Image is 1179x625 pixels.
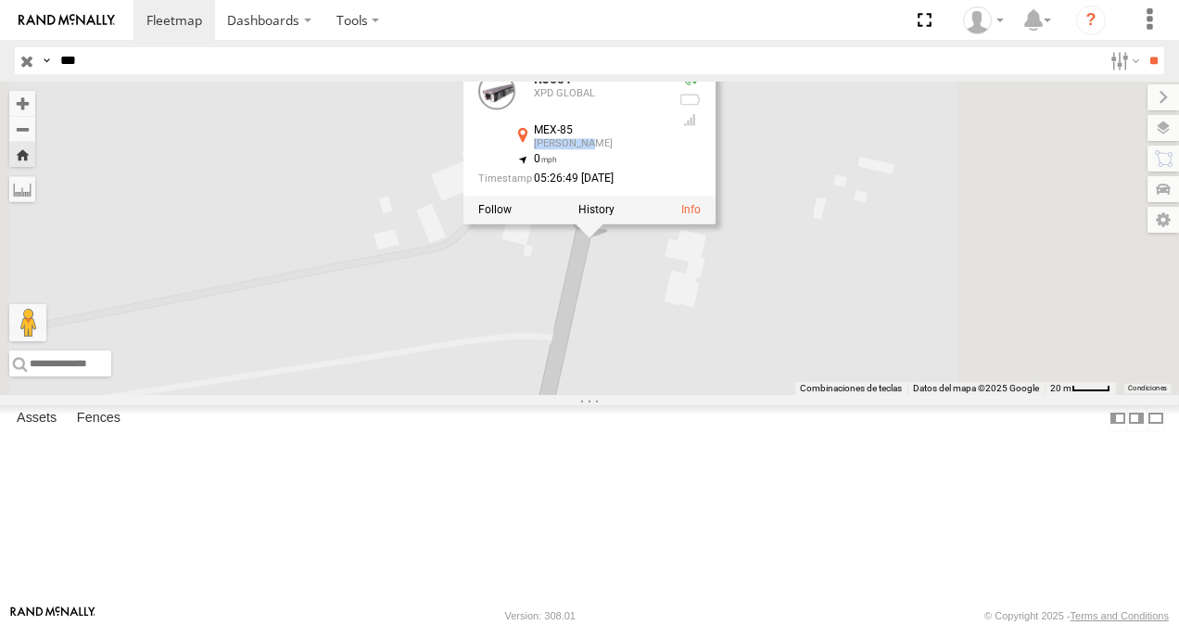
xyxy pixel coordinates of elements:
[957,6,1010,34] div: XPD GLOBAL
[1103,47,1143,74] label: Search Filter Options
[534,139,664,150] div: [PERSON_NAME]
[534,153,557,166] span: 0
[913,383,1039,393] span: Datos del mapa ©2025 Google
[1109,405,1127,432] label: Dock Summary Table to the Left
[39,47,54,74] label: Search Query
[681,204,701,217] a: View Asset Details
[7,405,66,431] label: Assets
[1147,207,1179,233] label: Map Settings
[1147,405,1165,432] label: Hide Summary Table
[1045,382,1116,395] button: Escala del mapa: 20 m por 38 píxeles
[478,204,512,217] label: Realtime tracking of Asset
[1076,6,1106,35] i: ?
[19,14,115,27] img: rand-logo.svg
[10,606,95,625] a: Visit our Website
[800,382,902,395] button: Combinaciones de teclas
[678,113,701,128] div: Last Event GSM Signal Strength
[9,142,35,167] button: Zoom Home
[534,89,664,100] div: XPD GLOBAL
[478,173,664,185] div: Date/time of location update
[9,116,35,142] button: Zoom out
[984,610,1169,621] div: © Copyright 2025 -
[1127,405,1146,432] label: Dock Summary Table to the Right
[9,304,46,341] button: Arrastra el hombrecito naranja al mapa para abrir Street View
[505,610,576,621] div: Version: 308.01
[9,91,35,116] button: Zoom in
[1128,385,1167,392] a: Condiciones (se abre en una nueva pestaña)
[534,125,664,137] div: MEX-85
[678,93,701,108] div: No battery health information received from this device.
[1071,610,1169,621] a: Terms and Conditions
[578,204,615,217] label: View Asset History
[1050,383,1071,393] span: 20 m
[9,176,35,202] label: Measure
[68,405,130,431] label: Fences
